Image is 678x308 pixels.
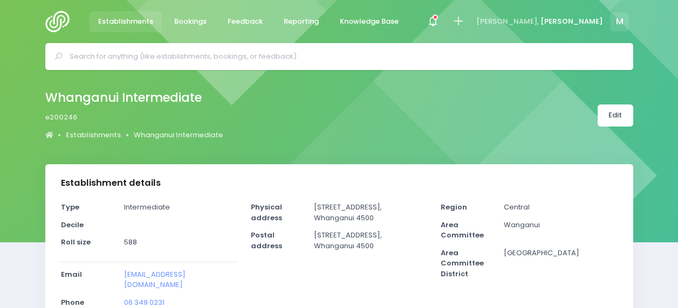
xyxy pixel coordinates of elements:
span: Reporting [284,16,319,27]
strong: Postal address [251,230,282,251]
a: Establishments [90,11,162,32]
a: Feedback [219,11,272,32]
a: Edit [598,104,633,127]
a: Whanganui Intermediate [134,130,223,141]
a: Reporting [275,11,328,32]
strong: Phone [61,297,84,307]
a: Bookings [166,11,216,32]
span: [PERSON_NAME] [540,16,603,27]
p: [GEOGRAPHIC_DATA] [504,248,617,258]
strong: Type [61,202,79,212]
p: [STREET_ADDRESS], Whanganui 4500 [314,230,427,251]
a: 06 349 0231 [124,297,165,307]
img: Logo [45,11,76,32]
p: Wanganui [504,220,617,230]
a: [EMAIL_ADDRESS][DOMAIN_NAME] [124,269,186,290]
span: M [610,12,629,31]
p: Intermediate [124,202,237,213]
span: Bookings [174,16,207,27]
strong: Area Committee District [441,248,484,279]
strong: Email [61,269,82,279]
strong: Physical address [251,202,282,223]
span: Knowledge Base [340,16,399,27]
strong: Region [441,202,467,212]
strong: Roll size [61,237,91,247]
h3: Establishment details [61,178,161,188]
p: 588 [124,237,237,248]
h2: Whanganui Intermediate [45,90,214,105]
input: Search for anything (like establishments, bookings, or feedback) [70,48,618,65]
strong: Area Committee [441,220,484,241]
a: Establishments [66,130,121,141]
span: e200246 [45,112,77,123]
span: [PERSON_NAME], [476,16,539,27]
p: Central [504,202,617,213]
span: Establishments [98,16,153,27]
strong: Decile [61,220,84,230]
p: [STREET_ADDRESS], Whanganui 4500 [314,202,427,223]
a: Knowledge Base [331,11,408,32]
span: Feedback [228,16,263,27]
